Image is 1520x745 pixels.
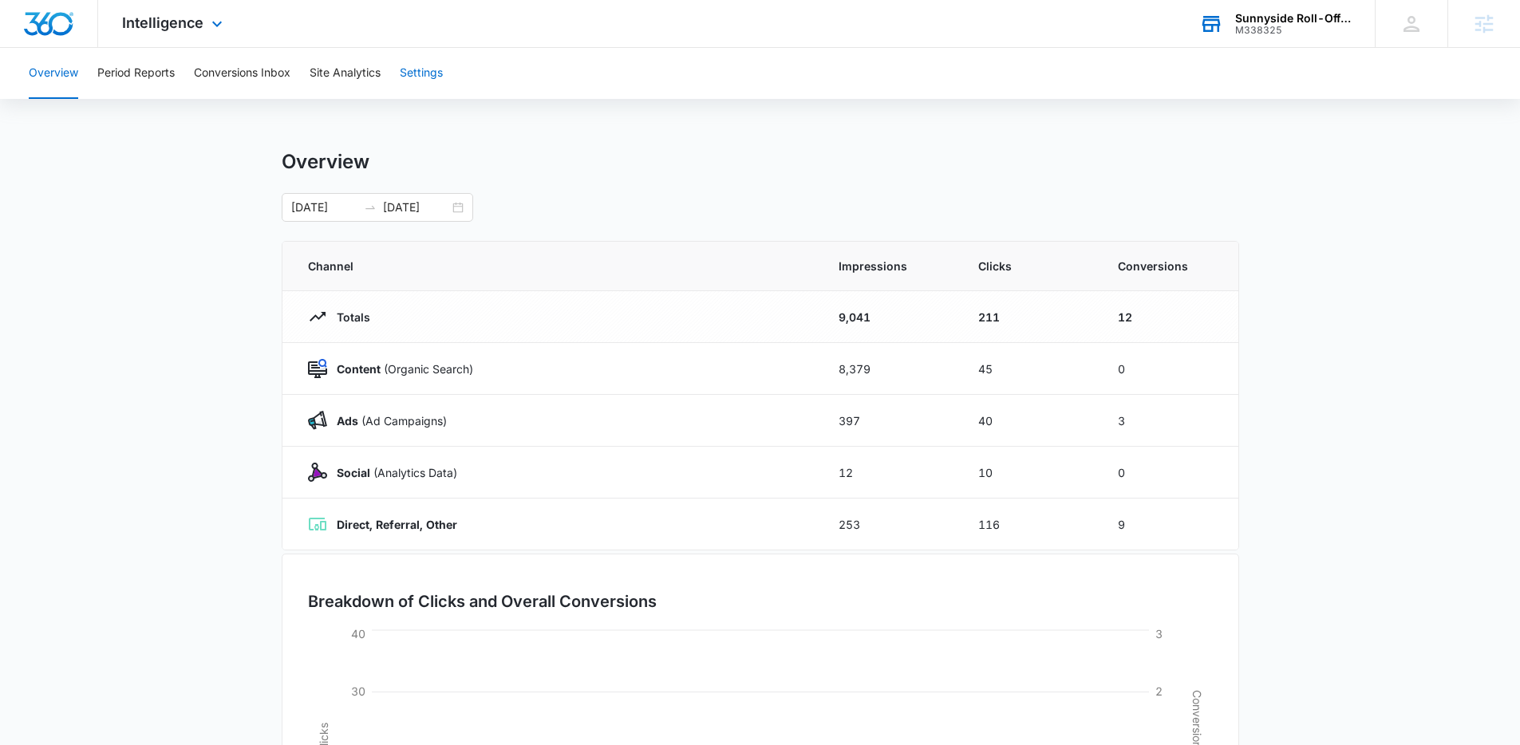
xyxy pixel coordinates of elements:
button: Site Analytics [310,48,381,99]
td: 9 [1099,499,1238,550]
img: Content [308,359,327,378]
div: account name [1235,12,1352,25]
button: Settings [400,48,443,99]
span: Channel [308,258,800,274]
input: End date [383,199,449,216]
span: Conversions [1118,258,1213,274]
tspan: 2 [1155,684,1163,698]
p: (Analytics Data) [327,464,457,481]
img: Ads [308,411,327,430]
h1: Overview [282,150,369,174]
strong: Content [337,362,381,376]
td: 211 [959,291,1099,343]
td: 0 [1099,447,1238,499]
span: to [364,201,377,214]
td: 3 [1099,395,1238,447]
strong: Direct, Referral, Other [337,518,457,531]
td: 397 [819,395,959,447]
td: 9,041 [819,291,959,343]
div: account id [1235,25,1352,36]
td: 8,379 [819,343,959,395]
p: (Organic Search) [327,361,473,377]
span: Clicks [978,258,1080,274]
button: Conversions Inbox [194,48,290,99]
td: 40 [959,395,1099,447]
p: (Ad Campaigns) [327,412,447,429]
span: Intelligence [122,14,203,31]
span: Impressions [839,258,940,274]
td: 0 [1099,343,1238,395]
tspan: 3 [1155,627,1163,641]
td: 10 [959,447,1099,499]
input: Start date [291,199,357,216]
tspan: 30 [351,684,365,698]
button: Period Reports [97,48,175,99]
h3: Breakdown of Clicks and Overall Conversions [308,589,657,613]
p: Totals [327,309,370,325]
strong: Social [337,466,370,479]
button: Overview [29,48,78,99]
span: swap-right [364,201,377,214]
td: 45 [959,343,1099,395]
td: 116 [959,499,1099,550]
img: Social [308,463,327,482]
td: 12 [819,447,959,499]
td: 253 [819,499,959,550]
td: 12 [1099,291,1238,343]
tspan: 40 [351,627,365,641]
strong: Ads [337,414,358,428]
